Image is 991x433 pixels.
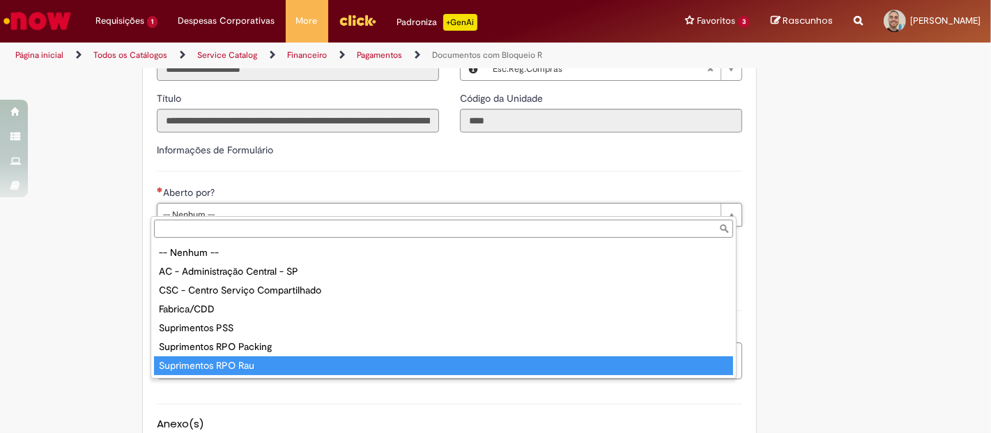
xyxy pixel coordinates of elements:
ul: Aberto por? [151,241,736,378]
div: Suprimentos RPO Rau [154,356,733,375]
div: Suprimentos PSS [154,319,733,337]
div: -- Nenhum -- [154,243,733,262]
div: Suprimentos RPO Packing [154,337,733,356]
div: AC - Administração Central - SP [154,262,733,281]
div: Fabrica/CDD [154,300,733,319]
div: CSC - Centro Serviço Compartilhado [154,281,733,300]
